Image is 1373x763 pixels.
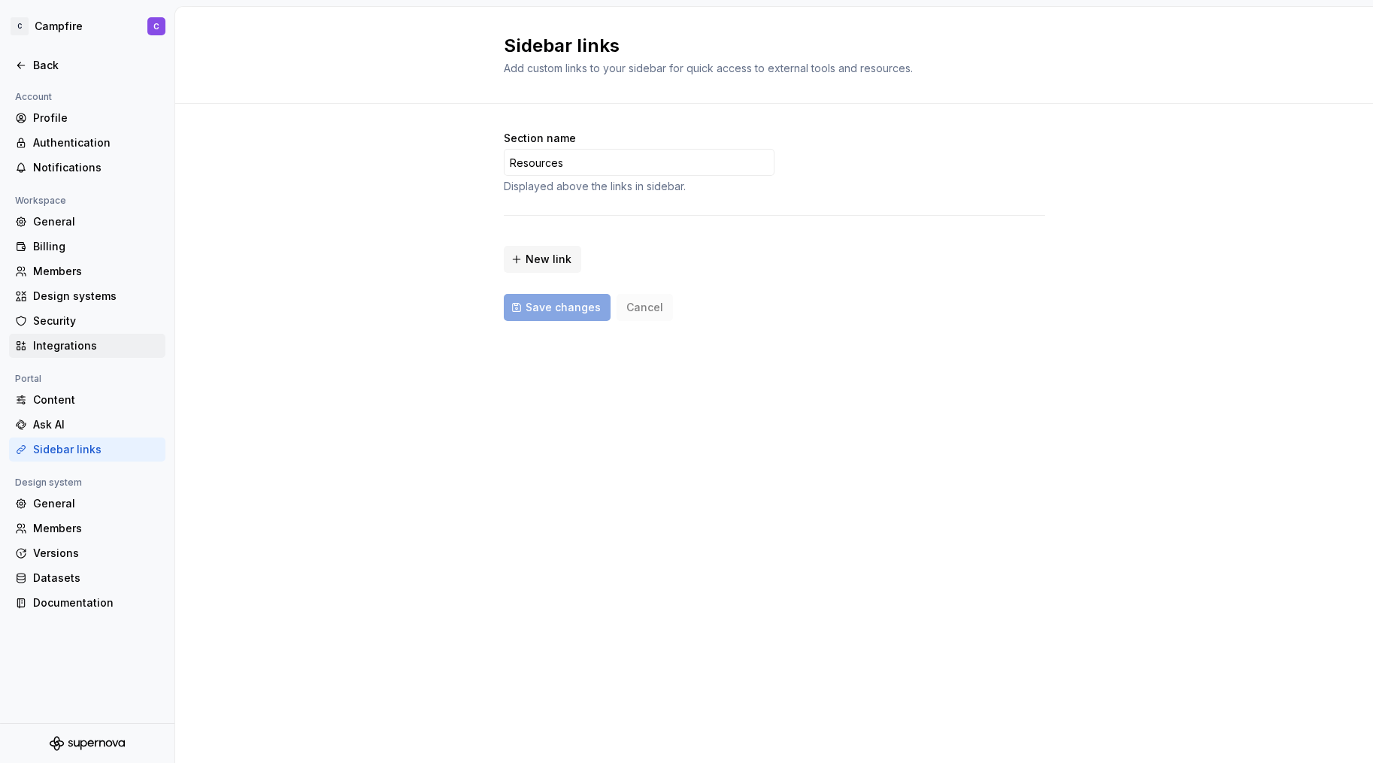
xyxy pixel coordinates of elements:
div: Profile [33,111,159,126]
a: Documentation [9,591,165,615]
div: Displayed above the links in sidebar. [504,179,774,194]
button: New link [504,246,581,273]
a: General [9,210,165,234]
a: Members [9,259,165,283]
a: Sidebar links [9,438,165,462]
a: Members [9,516,165,540]
div: Datasets [33,571,159,586]
div: Design system [9,474,88,492]
a: Billing [9,235,165,259]
div: Notifications [33,160,159,175]
div: Documentation [33,595,159,610]
div: Campfire [35,19,83,34]
div: Content [33,392,159,407]
div: Portal [9,370,47,388]
span: Add custom links to your sidebar for quick access to external tools and resources. [504,62,913,74]
div: Members [33,521,159,536]
a: Integrations [9,334,165,358]
div: Billing [33,239,159,254]
a: Back [9,53,165,77]
a: General [9,492,165,516]
div: Authentication [33,135,159,150]
div: Security [33,313,159,329]
a: Security [9,309,165,333]
div: General [33,496,159,511]
div: Members [33,264,159,279]
div: Back [33,58,159,73]
button: CCampfireC [3,10,171,43]
svg: Supernova Logo [50,736,125,751]
div: General [33,214,159,229]
a: Notifications [9,156,165,180]
div: Ask AI [33,417,159,432]
div: Design systems [33,289,159,304]
a: Content [9,388,165,412]
a: Design systems [9,284,165,308]
a: Authentication [9,131,165,155]
span: New link [526,252,571,267]
a: Ask AI [9,413,165,437]
div: Sidebar links [33,442,159,457]
div: Account [9,88,58,106]
div: Integrations [33,338,159,353]
a: Versions [9,541,165,565]
div: Workspace [9,192,72,210]
div: C [153,20,159,32]
h2: Sidebar links [504,34,1027,58]
label: Section name [504,131,576,146]
div: C [11,17,29,35]
a: Datasets [9,566,165,590]
a: Profile [9,106,165,130]
div: Versions [33,546,159,561]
